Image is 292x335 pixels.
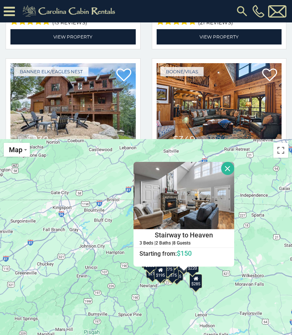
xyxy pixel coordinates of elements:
a: Banner Elk/Eagles Nest [14,67,88,76]
div: $195 [154,265,167,280]
div: $275 [161,259,174,273]
button: Toggle fullscreen view [273,143,288,158]
a: Diamond Creek Lodge from $349 daily [157,63,282,147]
img: Diamond Creek Lodge [157,63,282,147]
a: [PHONE_NUMBER] [251,5,266,18]
a: Add to favorites [116,68,131,83]
div: $210 [146,264,158,278]
h6: Starting from: [134,249,234,257]
span: $230 [27,134,49,145]
a: The Bearly Inn from $230 daily [10,63,136,147]
button: Change map style [4,143,30,157]
span: $349 [173,134,195,145]
img: Stairway to Heaven [134,162,234,229]
div: $305 [143,255,156,270]
h5: 8 Guests [173,240,191,245]
button: Close [221,162,234,175]
img: The Bearly Inn [10,63,136,147]
span: daily [50,138,61,144]
img: search-regular.svg [235,4,249,18]
img: Khaki-logo.png [19,4,122,19]
a: View Property [10,29,136,44]
a: Boone/Vilas [160,67,204,76]
a: Stairway to Heaven 3 Beds | 2 Baths | 8 Guests Starting from:$150 [134,229,234,258]
h5: 2 Baths | [156,240,173,245]
span: $150 [177,249,192,257]
a: View Property [157,29,282,44]
div: $220 [186,258,198,272]
span: Map [9,146,22,154]
a: Add to favorites [262,68,277,83]
h4: Stairway to Heaven [134,230,234,241]
span: from [14,138,25,144]
div: $285 [189,274,202,288]
div: $345 [170,266,183,280]
span: daily [197,138,207,144]
h5: 3 Beds | [139,240,156,245]
span: from [160,138,172,144]
div: $375 [166,265,178,279]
